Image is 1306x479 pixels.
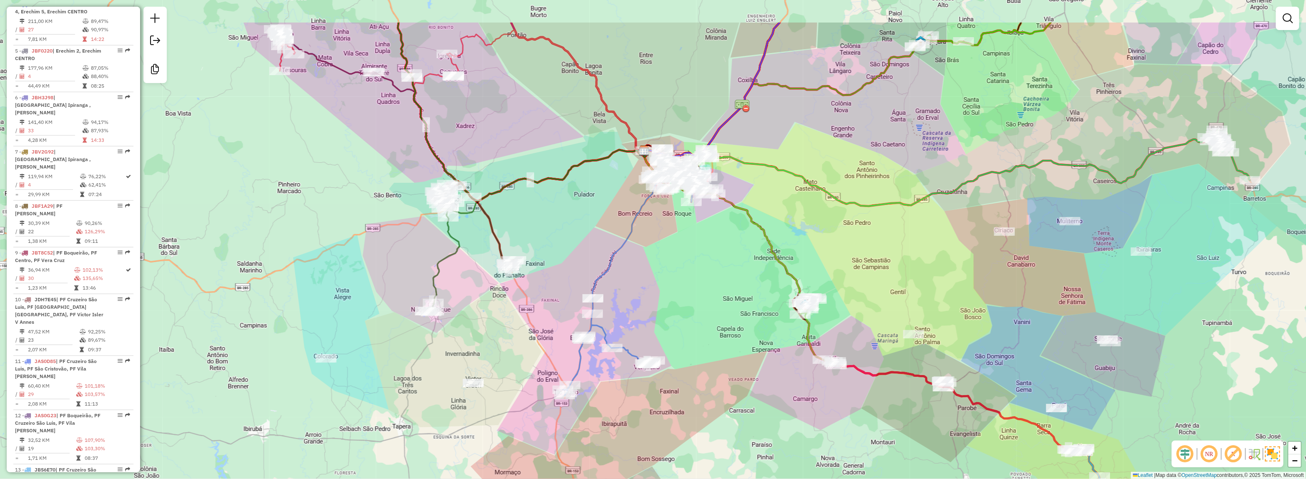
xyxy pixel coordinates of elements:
a: Zoom in [1288,442,1301,454]
i: Distância Total [20,221,25,226]
i: Distância Total [20,383,25,388]
img: PEDAGIO COXILHA [735,98,750,113]
td: 177,96 KM [28,64,82,72]
td: 60,40 KM [28,382,76,390]
i: Tempo total em rota [76,456,80,461]
span: | [GEOGRAPHIC_DATA] Ipiranga , [PERSON_NAME] [15,149,91,170]
span: Exibir rótulo [1223,444,1243,464]
td: 119,94 KM [28,172,80,181]
span: JAS0D85 [35,358,56,364]
i: Tempo total em rota [83,138,87,143]
div: Atividade não roteirizada - ALTAS HORAS BAR [316,354,337,363]
td: / [15,336,19,344]
em: Opções [118,297,123,302]
td: 33 [28,126,82,135]
em: Opções [118,149,123,154]
i: Total de Atividades [20,182,25,187]
i: Tempo total em rota [74,285,78,290]
i: Distância Total [20,329,25,334]
td: 44,49 KM [28,82,82,90]
i: Distância Total [20,19,25,24]
td: 14:33 [90,136,130,144]
i: Total de Atividades [20,128,25,133]
i: Distância Total [20,66,25,71]
span: JDH7E45 [35,296,56,303]
div: Atividade não roteirizada - DAL ASTA SUPERMERCAD [903,330,924,338]
i: Rota otimizada [126,174,131,179]
td: 30,39 KM [28,219,76,227]
td: 211,00 KM [28,17,82,25]
span: 12 - [15,412,100,434]
span: 10 - [15,296,103,325]
td: / [15,126,19,135]
i: Total de Atividades [20,392,25,397]
span: 5 - [15,48,101,61]
td: 90,97% [90,25,130,34]
i: % de utilização do peso [76,383,83,388]
i: % de utilização do peso [83,120,89,125]
i: Total de Atividades [20,74,25,79]
div: Atividade não roteirizada - BR DISTRIBUIDORA [1131,247,1152,256]
img: TAPEJARA [915,35,926,46]
td: / [15,227,19,236]
td: 47,52 KM [28,328,79,336]
span: | PF Boqueirão, PF Cruzeiro São Luis, PF Vila [PERSON_NAME] [15,412,100,434]
td: 135,65% [82,274,126,282]
span: 9 - [15,250,97,263]
a: Nova sessão e pesquisa [147,10,163,29]
i: % de utilização do peso [80,174,86,179]
td: 27 [28,25,82,34]
td: 92,25% [88,328,130,336]
td: = [15,237,19,245]
div: Atividade não roteirizada - TENDA ESTANCIA [583,294,603,303]
span: JBF1A29 [32,203,53,209]
a: Leaflet [1133,472,1153,478]
span: | [GEOGRAPHIC_DATA] Ipiranga , [PERSON_NAME] [15,94,91,116]
i: Total de Atividades [20,446,25,451]
i: Distância Total [20,267,25,272]
img: MARAU [800,299,811,310]
i: Total de Atividades [20,338,25,343]
em: Opções [118,48,123,53]
td: 87,05% [90,64,130,72]
td: 141,40 KM [28,118,82,126]
div: Atividade não roteirizada - MERCADO TONIAL [932,377,953,386]
td: = [15,136,19,144]
td: 29 [28,390,76,398]
td: 09:37 [88,345,130,354]
td: 07:24 [88,190,126,199]
i: Total de Atividades [20,27,25,32]
em: Opções [118,467,123,472]
i: Tempo total em rota [83,83,87,88]
td: / [15,274,19,282]
td: 4 [28,181,80,189]
td: 4 [28,72,82,81]
em: Rota exportada [125,95,130,100]
td: = [15,82,19,90]
i: Tempo total em rota [83,37,87,42]
div: Atividade não roteirizada - POSTO RAFA [463,379,484,387]
div: Atividade não roteirizada - TENDA DAS ARARAS [582,310,603,318]
img: Disfonte [639,145,650,156]
td: 102,13% [82,266,126,274]
td: 103,30% [84,444,130,453]
td: / [15,72,19,81]
td: 89,67% [88,336,130,344]
div: Map data © contributors,© 2025 TomTom, Microsoft [1131,472,1306,479]
span: JBV2G92 [32,149,54,155]
span: 11 - [15,358,97,379]
span: | [1154,472,1155,478]
td: = [15,190,19,199]
span: | PF Cruzeiro São Luis, PF São Cristovão, PF Vila [PERSON_NAME] [15,358,97,379]
td: 87,93% [90,126,130,135]
i: % de utilização da cubagem [80,338,86,343]
td: 30 [28,274,74,282]
img: Exibir/Ocultar setores [1265,446,1280,461]
i: % de utilização da cubagem [76,446,83,451]
div: Atividade não roteirizada - FTM CHOPERIA [670,171,691,179]
td: 32,52 KM [28,436,76,444]
a: Exportar sessão [147,32,163,51]
i: % de utilização do peso [76,438,83,443]
em: Rota exportada [125,149,130,154]
td: 88,40% [90,72,130,81]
